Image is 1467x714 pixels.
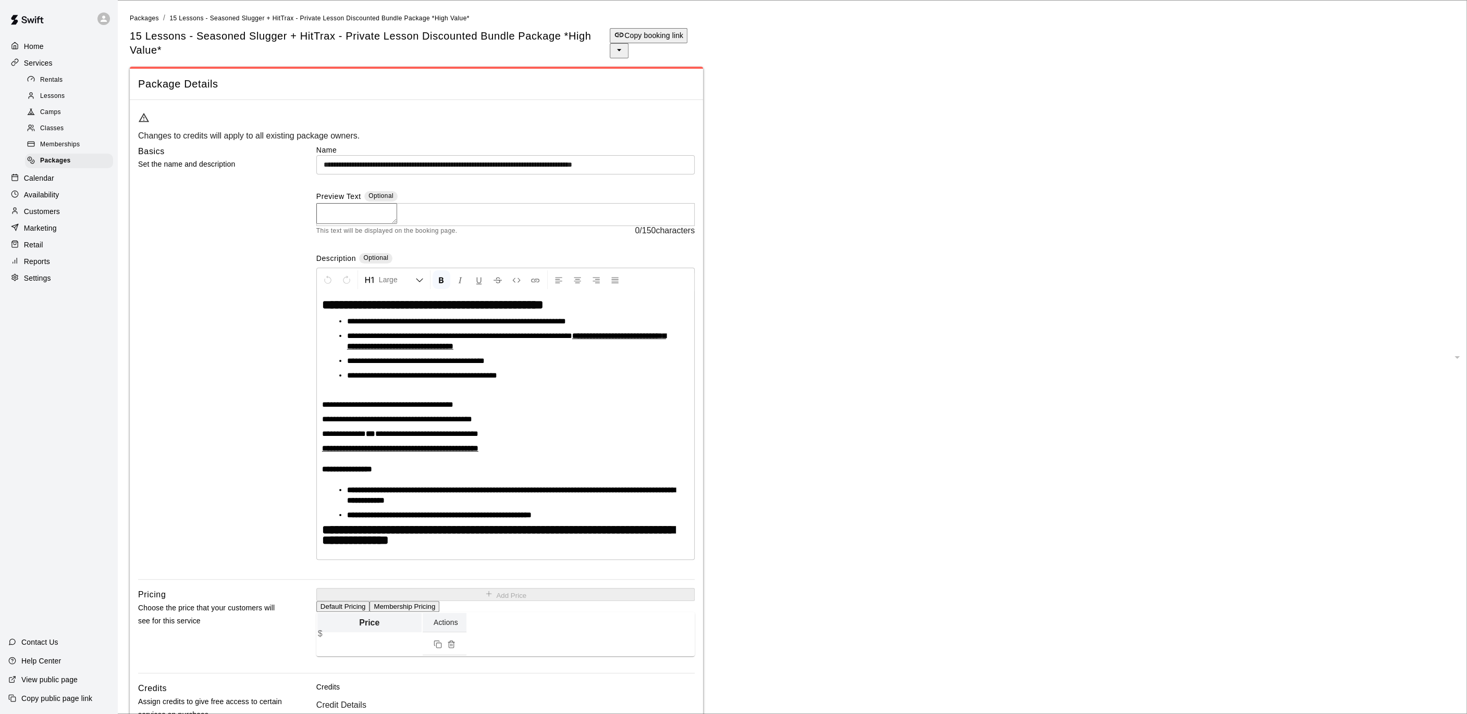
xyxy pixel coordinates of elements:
[635,226,695,236] span: 0 / 150 characters
[316,700,695,710] p: Credit Details
[508,270,525,289] button: Insert Code
[550,270,568,289] button: Left Align
[316,253,356,265] label: Description
[138,588,166,602] h6: Pricing
[130,29,610,57] h5: 15 Lessons - Seasoned Slugger + HitTrax - Private Lesson Discounted Bundle Package *High Value*
[25,73,113,87] div: Rentals
[318,629,323,638] p: $
[25,153,117,169] a: Packages
[8,170,109,186] a: Calendar
[138,145,165,158] h6: Basics
[130,15,159,22] span: Packages
[21,656,61,666] p: Help Center
[316,682,695,692] p: Credits
[316,191,361,203] label: Preview Text
[433,270,450,289] button: Format Bold
[40,107,61,118] span: Camps
[526,270,544,289] button: Insert Link
[489,270,507,289] button: Format Strikethrough
[138,77,695,91] span: Package Details
[451,270,469,289] button: Format Italics
[40,156,71,166] span: Packages
[25,72,117,88] a: Rentals
[25,137,117,153] a: Memberships
[610,28,703,58] div: split button
[24,223,57,233] p: Marketing
[24,256,50,267] p: Reports
[24,58,53,68] p: Services
[624,30,683,41] p: Copy booking link
[138,127,695,145] div: Changes to credits will apply to all existing package owners.
[138,602,283,628] p: Choose the price that your customers will see for this service
[25,88,117,104] a: Lessons
[569,270,586,289] button: Center Align
[316,226,458,236] span: This text will be displayed on the booking page.
[316,145,695,155] label: Name
[24,173,54,183] p: Calendar
[169,15,469,22] span: 15 Lessons - Seasoned Slugger + HitTrax - Private Lesson Discounted Bundle Package *High Value*
[8,204,109,219] a: Customers
[8,237,109,253] a: Retail
[25,105,113,120] div: Camps
[338,270,355,289] button: Redo
[40,123,64,134] span: Classes
[40,91,65,102] span: Lessons
[24,206,60,217] p: Customers
[360,270,428,289] button: Formatting Options
[21,637,58,647] p: Contact Us
[431,637,445,651] button: Duplicate price
[8,39,109,54] a: Home
[40,140,80,150] span: Memberships
[316,588,695,601] button: Add Price
[8,254,109,269] a: Reports
[319,270,337,289] button: Undo
[25,121,113,136] div: Classes
[368,192,393,199] span: Optional
[25,154,113,168] div: Packages
[470,270,488,289] button: Format Underline
[25,121,117,137] a: Classes
[610,28,687,43] button: Copy booking link
[8,187,109,203] a: Availability
[8,270,109,286] a: Settings
[606,270,624,289] button: Justify Align
[317,613,422,632] th: Price
[369,601,439,612] button: Membership Pricing
[24,273,51,283] p: Settings
[24,41,44,52] p: Home
[8,220,109,236] a: Marketing
[21,693,92,704] p: Copy public page link
[138,682,167,695] h6: Credits
[40,75,63,85] span: Rentals
[363,254,388,261] span: Optional
[25,137,113,152] div: Memberships
[130,12,1454,24] nav: breadcrumb
[610,43,628,58] button: select merge strategy
[25,89,113,104] div: Lessons
[130,14,159,22] a: Packages
[163,12,165,23] li: /
[24,190,59,200] p: Availability
[316,601,370,612] button: Default Pricing
[25,105,117,121] a: Camps
[21,674,78,685] p: View public page
[587,270,605,289] button: Right Align
[8,55,109,71] a: Services
[379,274,415,285] span: Large Heading
[445,637,458,651] button: Remove price
[24,240,43,250] p: Retail
[423,613,466,632] th: Actions
[138,158,283,171] p: Set the name and description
